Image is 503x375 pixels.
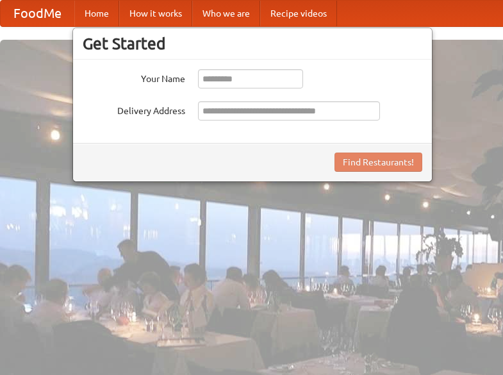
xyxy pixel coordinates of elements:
[334,153,422,172] button: Find Restaurants!
[1,1,74,26] a: FoodMe
[83,69,185,85] label: Your Name
[74,1,119,26] a: Home
[83,101,185,117] label: Delivery Address
[192,1,260,26] a: Who we are
[260,1,337,26] a: Recipe videos
[119,1,192,26] a: How it works
[83,34,422,53] h3: Get Started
